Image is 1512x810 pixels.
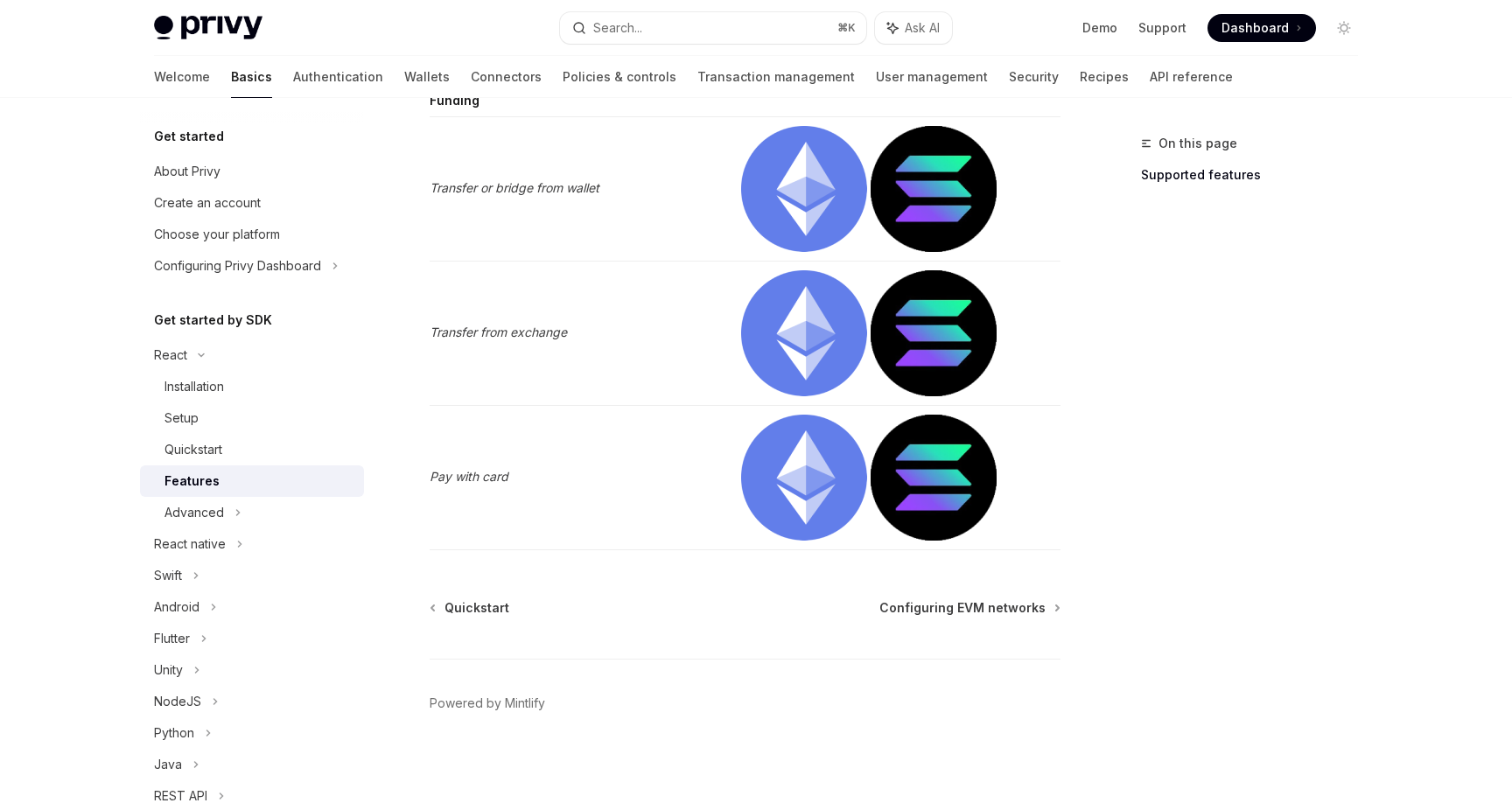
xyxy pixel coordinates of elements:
div: React native [154,534,226,555]
a: Wallets [404,56,450,98]
span: ⌘ K [837,21,856,35]
em: Transfer from exchange [430,325,567,339]
a: Policies & controls [563,56,676,98]
span: Ask AI [905,19,940,37]
a: Dashboard [1207,14,1316,42]
div: Search... [593,17,642,38]
a: Quickstart [431,599,509,617]
strong: Funding [430,93,479,108]
button: Toggle dark mode [1330,14,1358,42]
a: Configuring EVM networks [879,599,1059,617]
div: Advanced [164,502,224,523]
div: Configuring Privy Dashboard [154,255,321,276]
div: Java [154,754,182,775]
img: solana.png [871,270,997,396]
a: Transaction management [697,56,855,98]
a: Demo [1082,19,1117,37]
span: Quickstart [444,599,509,617]
a: Setup [140,402,364,434]
a: Create an account [140,187,364,219]
a: Basics [231,56,272,98]
a: Installation [140,371,364,402]
a: Security [1009,56,1059,98]
a: Authentication [293,56,383,98]
div: Installation [164,376,224,397]
img: solana.png [871,415,997,541]
a: Support [1138,19,1186,37]
h5: Get started by SDK [154,310,272,331]
div: NodeJS [154,691,201,712]
div: About Privy [154,161,220,182]
div: Swift [154,565,182,586]
div: Flutter [154,628,190,649]
img: light logo [154,16,262,40]
div: React [154,345,187,366]
span: On this page [1158,133,1237,154]
a: Powered by Mintlify [430,695,545,712]
img: ethereum.png [741,126,867,252]
img: solana.png [871,126,997,252]
img: ethereum.png [741,270,867,396]
a: Welcome [154,56,210,98]
div: Choose your platform [154,224,280,245]
div: Setup [164,408,199,429]
button: Search...⌘K [560,12,866,44]
div: Unity [154,660,183,681]
a: User management [876,56,988,98]
div: Create an account [154,192,261,213]
div: REST API [154,786,207,807]
img: ethereum.png [741,415,867,541]
div: Android [154,597,199,618]
div: Quickstart [164,439,222,460]
a: Features [140,465,364,497]
a: Recipes [1080,56,1129,98]
em: Transfer or bridge from wallet [430,180,599,195]
a: Choose your platform [140,219,364,250]
h5: Get started [154,126,224,147]
span: Dashboard [1221,19,1289,37]
a: Quickstart [140,434,364,465]
div: Python [154,723,194,744]
div: Features [164,471,220,492]
a: Connectors [471,56,542,98]
a: API reference [1150,56,1233,98]
a: Supported features [1141,161,1372,189]
a: About Privy [140,156,364,187]
em: Pay with card [430,469,508,484]
button: Ask AI [875,12,952,44]
span: Configuring EVM networks [879,599,1046,617]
